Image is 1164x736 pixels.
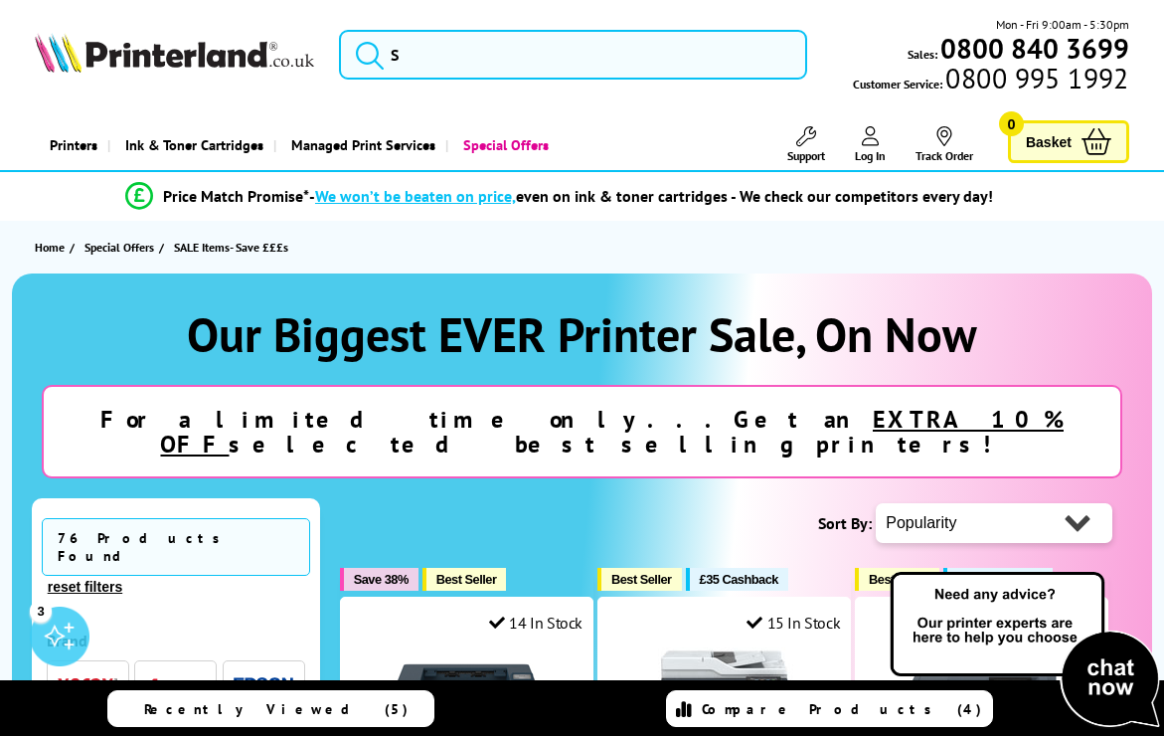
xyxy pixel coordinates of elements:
[747,613,840,633] div: 15 In Stock
[855,126,886,163] a: Log In
[915,126,973,163] a: Track Order
[35,33,314,77] a: Printerland Logo
[140,671,212,698] button: Kyocera
[1026,128,1072,155] span: Basket
[996,15,1129,34] span: Mon - Fri 9:00am - 5:30pm
[160,404,1064,460] u: EXTRA 10% OFF
[125,119,263,170] span: Ink & Toner Cartridges
[999,111,1024,136] span: 0
[869,572,929,587] span: Best Seller
[886,569,1164,732] img: Open Live Chat window
[597,568,682,591] button: Best Seller
[489,613,582,633] div: 14 In Stock
[35,237,70,258] a: Home
[10,179,1108,214] li: modal_Promise
[35,33,314,73] img: Printerland Logo
[144,700,409,718] span: Recently Viewed (5)
[818,513,872,533] span: Sort By:
[273,119,445,170] a: Managed Print Services
[855,148,886,163] span: Log In
[84,237,154,258] span: Special Offers
[942,69,1128,88] span: 0800 995 1992
[47,631,305,650] div: Brand
[855,568,939,591] button: Best Seller
[339,30,807,80] input: S
[234,677,293,692] img: Epson
[700,572,778,587] span: £35 Cashback
[436,572,497,587] span: Best Seller
[42,518,310,576] span: 76 Products Found
[702,700,982,718] span: Compare Products (4)
[100,404,1064,460] strong: For a limited time only...Get an selected best selling printers!
[174,240,288,255] span: SALE Items- Save £££s
[42,578,128,596] button: reset filters
[315,186,516,206] span: We won’t be beaten on price,
[940,30,1129,67] b: 0800 840 3699
[422,568,507,591] button: Best Seller
[35,119,107,170] a: Printers
[146,677,206,692] img: Kyocera
[908,45,937,64] span: Sales:
[340,568,418,591] button: Save 38%
[30,600,52,622] div: 3
[354,572,409,587] span: Save 38%
[686,568,788,591] button: £35 Cashback
[32,303,1133,365] h1: Our Biggest EVER Printer Sale, On Now
[58,677,117,691] img: Xerox
[107,690,434,727] a: Recently Viewed (5)
[787,148,825,163] span: Support
[787,126,825,163] a: Support
[107,119,273,170] a: Ink & Toner Cartridges
[611,572,672,587] span: Best Seller
[52,671,123,698] button: Xerox
[228,671,299,698] button: Epson
[1008,120,1129,163] a: Basket 0
[445,119,559,170] a: Special Offers
[309,186,993,206] div: - even on ink & toner cartridges - We check our competitors every day!
[163,186,309,206] span: Price Match Promise*
[84,237,159,258] a: Special Offers
[937,39,1129,58] a: 0800 840 3699
[666,690,993,727] a: Compare Products (4)
[853,69,1128,93] span: Customer Service:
